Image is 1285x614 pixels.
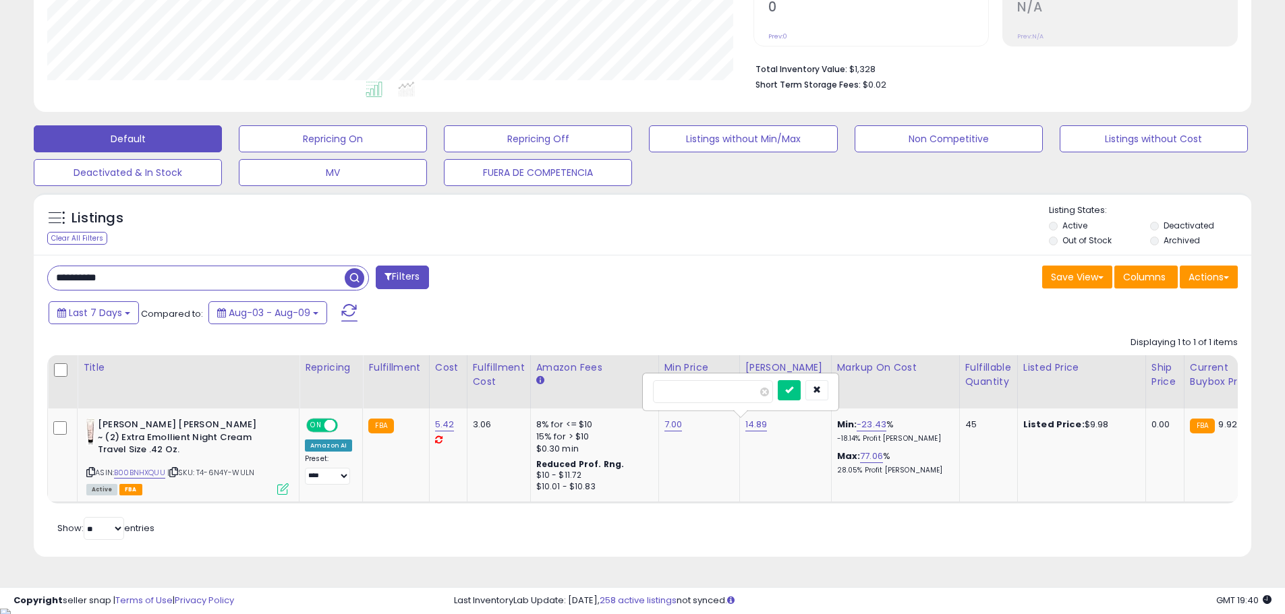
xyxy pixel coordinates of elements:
a: 5.42 [435,418,455,431]
span: Last 7 Days [69,306,122,319]
div: Amazon AI [305,439,352,452]
div: 0.00 [1151,419,1174,431]
div: 8% for <= $10 [536,419,648,431]
p: -18.14% Profit [PERSON_NAME] [837,434,949,443]
button: Actions [1180,266,1238,288]
div: Clear All Filters [47,232,107,245]
button: Repricing On [239,125,427,152]
span: OFF [336,420,358,431]
button: Columns [1114,266,1178,288]
span: Aug-03 - Aug-09 [229,306,310,319]
div: Fulfillment Cost [473,361,525,389]
b: [PERSON_NAME] [PERSON_NAME] ~ (2) Extra Emollient Night Cream Travel Size .42 Oz. [98,419,262,460]
a: 14.89 [745,418,768,431]
a: 7.00 [664,418,683,431]
b: Reduced Prof. Rng. [536,458,625,470]
label: Out of Stock [1062,235,1112,246]
div: Markup on Cost [837,361,954,375]
th: The percentage added to the cost of goods (COGS) that forms the calculator for Min & Max prices. [831,355,959,408]
div: $10 - $11.72 [536,470,648,481]
span: $0.02 [863,78,886,91]
button: Filters [376,266,428,289]
a: Privacy Policy [175,594,234,607]
b: Total Inventory Value: [755,63,847,75]
label: Active [1062,220,1087,231]
button: Deactivated & In Stock [34,159,222,186]
div: 15% for > $10 [536,431,648,443]
small: FBA [368,419,393,433]
a: Terms of Use [115,594,173,607]
label: Archived [1164,235,1200,246]
span: 2025-08-17 19:40 GMT [1216,594,1272,607]
div: Listed Price [1023,361,1140,375]
button: Aug-03 - Aug-09 [208,301,327,324]
div: Title [83,361,293,375]
div: Last InventoryLab Update: [DATE], not synced. [454,594,1272,607]
span: Compared to: [141,307,203,320]
a: B00BNHXQUU [114,467,165,479]
button: FUERA DE COMPETENCIA [444,159,632,186]
div: $10.01 - $10.83 [536,481,648,493]
span: ON [308,420,324,431]
button: Save View [1042,266,1112,288]
h5: Listings [72,209,123,228]
div: % [837,419,949,443]
span: 9.92 [1218,418,1237,431]
small: Prev: 0 [768,32,787,40]
div: 45 [965,419,1007,431]
div: % [837,450,949,475]
b: Listed Price: [1023,418,1085,431]
button: MV [239,159,427,186]
span: Columns [1123,270,1166,284]
li: $1,328 [755,60,1228,76]
div: Displaying 1 to 1 of 1 items [1131,336,1238,349]
div: 3.06 [473,419,520,431]
span: Show: entries [57,522,154,534]
button: Repricing Off [444,125,632,152]
b: Min: [837,418,857,431]
div: Repricing [305,361,357,375]
div: Fulfillable Quantity [965,361,1012,389]
button: Default [34,125,222,152]
div: Cost [435,361,461,375]
div: Amazon Fees [536,361,653,375]
a: 77.06 [860,450,883,463]
small: FBA [1190,419,1215,433]
a: -23.43 [857,418,886,431]
div: ASIN: [86,419,289,493]
div: Min Price [664,361,734,375]
b: Max: [837,450,861,462]
b: Short Term Storage Fees: [755,79,861,90]
div: Ship Price [1151,361,1178,389]
small: Amazon Fees. [536,375,544,387]
a: 258 active listings [600,594,677,607]
small: Prev: N/A [1017,32,1044,40]
div: $9.98 [1023,419,1135,431]
div: seller snap | | [13,594,234,607]
div: Fulfillment [368,361,423,375]
div: Preset: [305,454,352,485]
span: All listings currently available for purchase on Amazon [86,484,117,495]
strong: Copyright [13,594,63,607]
label: Deactivated [1164,220,1214,231]
button: Listings without Min/Max [649,125,837,152]
button: Listings without Cost [1060,125,1248,152]
div: $0.30 min [536,443,648,455]
span: FBA [119,484,142,495]
button: Last 7 Days [49,301,139,324]
p: Listing States: [1049,204,1251,217]
div: Current Buybox Price [1190,361,1259,389]
span: | SKU: T4-6N4Y-WULN [167,467,254,478]
img: 31cZ06mMsHL._SL40_.jpg [86,419,94,446]
p: 28.05% Profit [PERSON_NAME] [837,466,949,475]
button: Non Competitive [855,125,1043,152]
div: [PERSON_NAME] [745,361,826,375]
